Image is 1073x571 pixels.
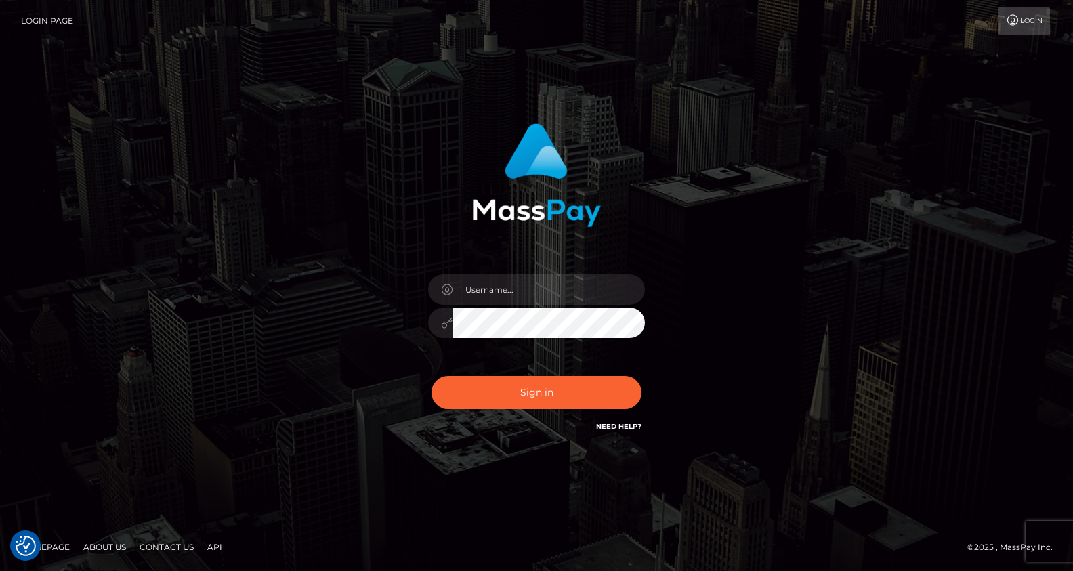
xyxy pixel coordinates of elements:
a: Login [998,7,1050,35]
a: Contact Us [134,536,199,557]
img: Revisit consent button [16,536,36,556]
img: MassPay Login [472,123,601,227]
button: Consent Preferences [16,536,36,556]
button: Sign in [432,376,641,409]
div: © 2025 , MassPay Inc. [967,540,1063,555]
a: About Us [78,536,131,557]
input: Username... [453,274,645,305]
a: API [202,536,228,557]
a: Need Help? [596,422,641,431]
a: Login Page [21,7,73,35]
a: Homepage [15,536,75,557]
